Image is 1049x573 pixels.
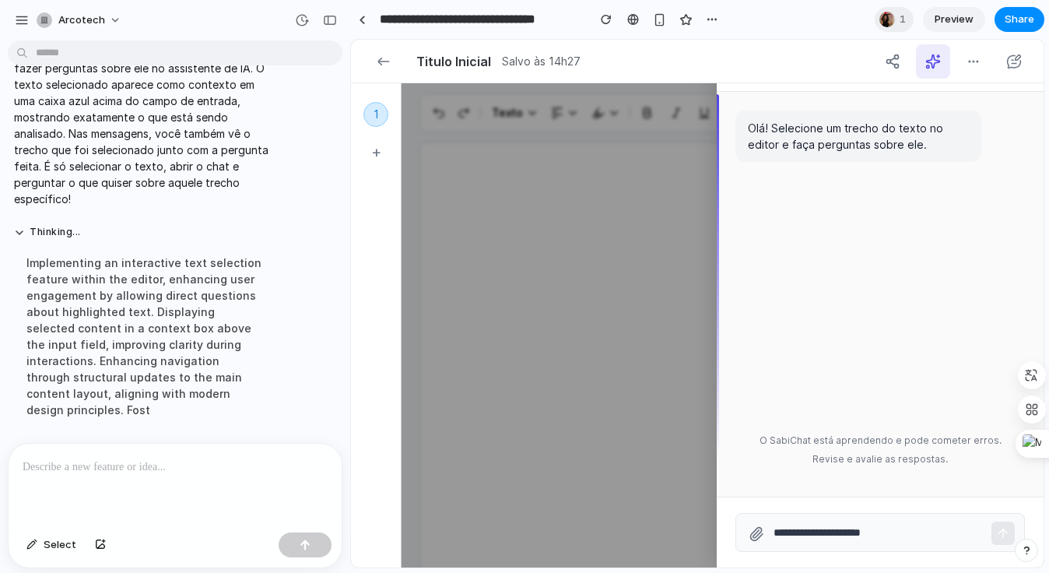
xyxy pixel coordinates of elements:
button: Select [19,533,84,557]
p: Implementei a funcionalidade de interação com texto selecionado no editor! Agora você pode seleci... [14,11,274,207]
span: arcotech [58,12,105,28]
span: Share [1005,12,1034,27]
button: Titulo Inicial [65,14,148,30]
button: Share [995,7,1044,32]
p: Salvo às 14h27 [151,15,230,29]
div: Olá! Selecione um trecho do texto no editor e faça perguntas sobre ele. [384,71,630,122]
div: 1 [875,7,914,32]
button: Abrir assistente de IA [565,5,599,39]
span: Preview [935,12,974,27]
a: Preview [923,7,985,32]
div: O SabiChat está aprendendo e pode cometer erros. Revise e avalie as respostas. [384,382,674,438]
span: Select [44,537,76,553]
div: Implementing an interactive text selection feature within the editor, enhancing user engagement b... [14,245,274,427]
span: 1 [900,12,910,27]
button: + [12,100,37,125]
button: arcotech [30,8,129,33]
button: Compartilhar documento [524,5,559,39]
button: 1 [12,62,37,87]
